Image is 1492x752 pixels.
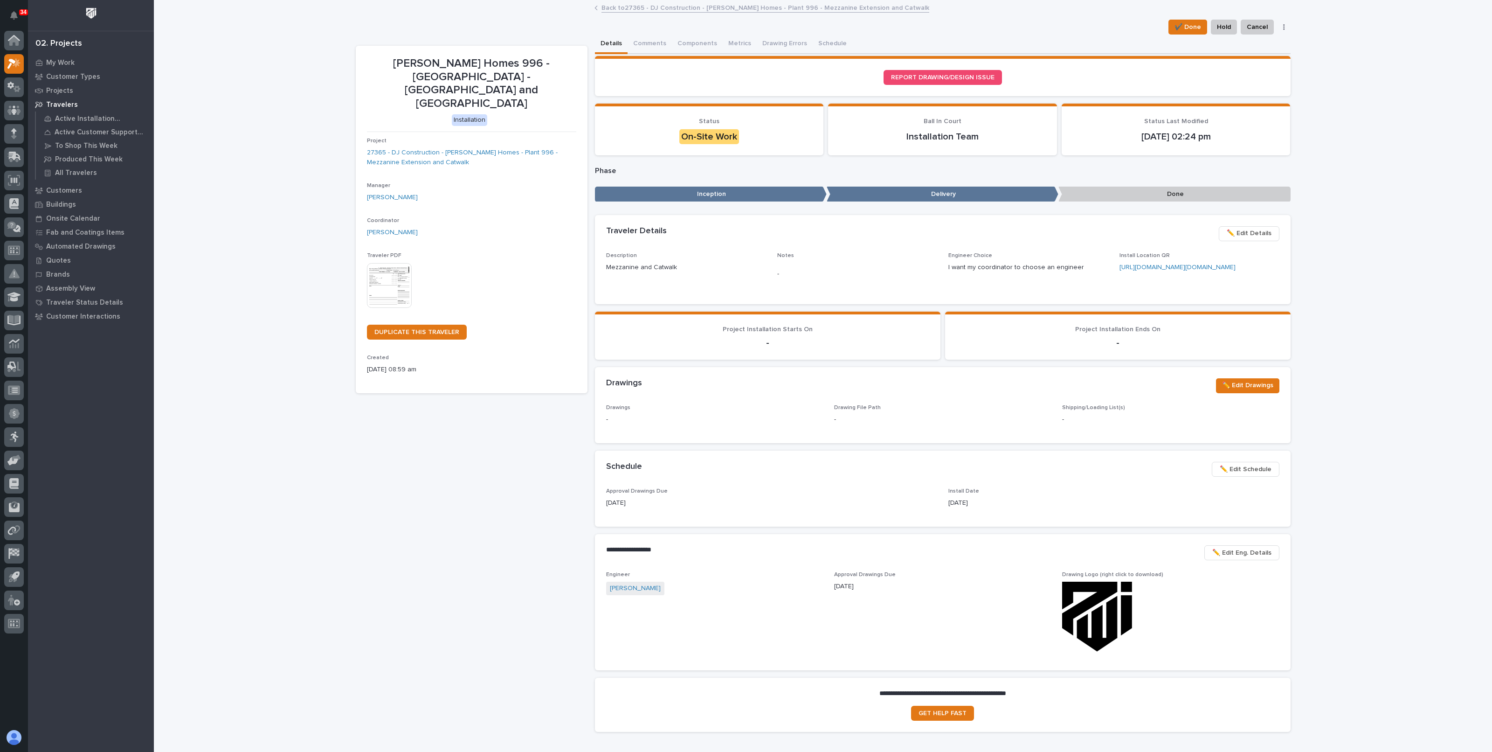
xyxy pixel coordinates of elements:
[1216,378,1279,393] button: ✏️ Edit Drawings
[46,187,82,195] p: Customers
[919,710,967,717] span: GET HELP FAST
[1058,187,1290,202] p: Done
[1241,20,1274,35] button: Cancel
[21,9,27,15] p: 34
[36,153,154,166] a: Produced This Week
[884,70,1002,85] a: REPORT DRAWING/DESIGN ISSUE
[777,253,794,258] span: Notes
[1222,380,1273,391] span: ✏️ Edit Drawings
[367,183,390,188] span: Manager
[1220,464,1271,475] span: ✏️ Edit Schedule
[28,97,154,111] a: Travelers
[55,142,117,150] p: To Shop This Week
[911,706,974,721] a: GET HELP FAST
[36,112,154,125] a: Active Installation Travelers
[28,253,154,267] a: Quotes
[367,148,576,167] a: 27365 - DJ Construction - [PERSON_NAME] Homes - Plant 996 - Mezzanine Extension and Catwalk
[367,228,418,237] a: [PERSON_NAME]
[948,498,1279,508] p: [DATE]
[948,488,979,494] span: Install Date
[672,35,723,54] button: Components
[367,253,401,258] span: Traveler PDF
[1062,415,1279,425] p: -
[28,239,154,253] a: Automated Drawings
[46,59,75,67] p: My Work
[595,167,1291,175] p: Phase
[1174,21,1201,33] span: ✔️ Done
[28,267,154,281] a: Brands
[1212,547,1271,558] span: ✏️ Edit Eng. Details
[367,218,399,223] span: Coordinator
[606,226,667,237] h2: Traveler Details
[1144,118,1208,125] span: Status Last Modified
[1168,20,1207,35] button: ✔️ Done
[35,39,82,49] div: 02. Projects
[606,462,642,472] h2: Schedule
[1062,405,1125,411] span: Shipping/Loading List(s)
[28,197,154,211] a: Buildings
[28,225,154,239] a: Fab and Coatings Items
[948,253,992,258] span: Engineer Choice
[606,415,823,425] p: -
[1212,462,1279,477] button: ✏️ Edit Schedule
[723,35,757,54] button: Metrics
[948,263,1108,272] p: I want my coordinator to choose an engineer
[36,166,154,179] a: All Travelers
[601,2,929,13] a: Back to27365 - DJ Construction - [PERSON_NAME] Homes - Plant 996 - Mezzanine Extension and Catwalk
[28,183,154,197] a: Customers
[4,6,24,25] button: Notifications
[46,271,70,279] p: Brands
[777,269,937,279] p: -
[46,101,78,109] p: Travelers
[367,138,387,144] span: Project
[46,243,116,251] p: Automated Drawings
[679,129,739,144] div: On-Site Work
[83,5,100,22] img: Workspace Logo
[28,309,154,323] a: Customer Interactions
[1217,21,1231,33] span: Hold
[610,584,661,593] a: [PERSON_NAME]
[1062,582,1132,652] img: KTQql8yQ9A97WZIiaRObyTTpqYrcD3qUVP02F9GUNnc
[595,187,827,202] p: Inception
[595,35,628,54] button: Details
[367,193,418,202] a: [PERSON_NAME]
[367,355,389,361] span: Created
[1119,264,1236,271] a: [URL][DOMAIN_NAME][DOMAIN_NAME]
[834,582,1051,592] p: [DATE]
[12,11,24,26] div: Notifications34
[46,299,123,307] p: Traveler Status Details
[834,572,896,578] span: Approval Drawings Due
[1227,228,1271,239] span: ✏️ Edit Details
[1119,253,1170,258] span: Install Location QR
[606,337,929,348] p: -
[628,35,672,54] button: Comments
[55,155,123,164] p: Produced This Week
[28,295,154,309] a: Traveler Status Details
[606,253,637,258] span: Description
[813,35,852,54] button: Schedule
[1073,131,1279,142] p: [DATE] 02:24 pm
[367,57,576,111] p: [PERSON_NAME] Homes 996 - [GEOGRAPHIC_DATA] - [GEOGRAPHIC_DATA] and [GEOGRAPHIC_DATA]
[1062,572,1163,578] span: Drawing Logo (right click to download)
[28,281,154,295] a: Assembly View
[28,211,154,225] a: Onsite Calendar
[956,337,1279,348] p: -
[834,405,881,411] span: Drawing File Path
[55,128,147,137] p: Active Customer Support Travelers
[4,728,24,747] button: users-avatar
[46,285,95,293] p: Assembly View
[699,118,719,125] span: Status
[834,415,836,425] p: -
[46,87,73,95] p: Projects
[1211,20,1237,35] button: Hold
[367,325,467,340] a: DUPLICATE THIS TRAVELER
[827,187,1058,202] p: Delivery
[723,326,813,333] span: Project Installation Starts On
[839,131,1046,142] p: Installation Team
[757,35,813,54] button: Drawing Errors
[606,378,642,389] h2: Drawings
[46,257,71,265] p: Quotes
[55,169,97,177] p: All Travelers
[46,313,120,321] p: Customer Interactions
[1204,545,1279,560] button: ✏️ Edit Eng. Details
